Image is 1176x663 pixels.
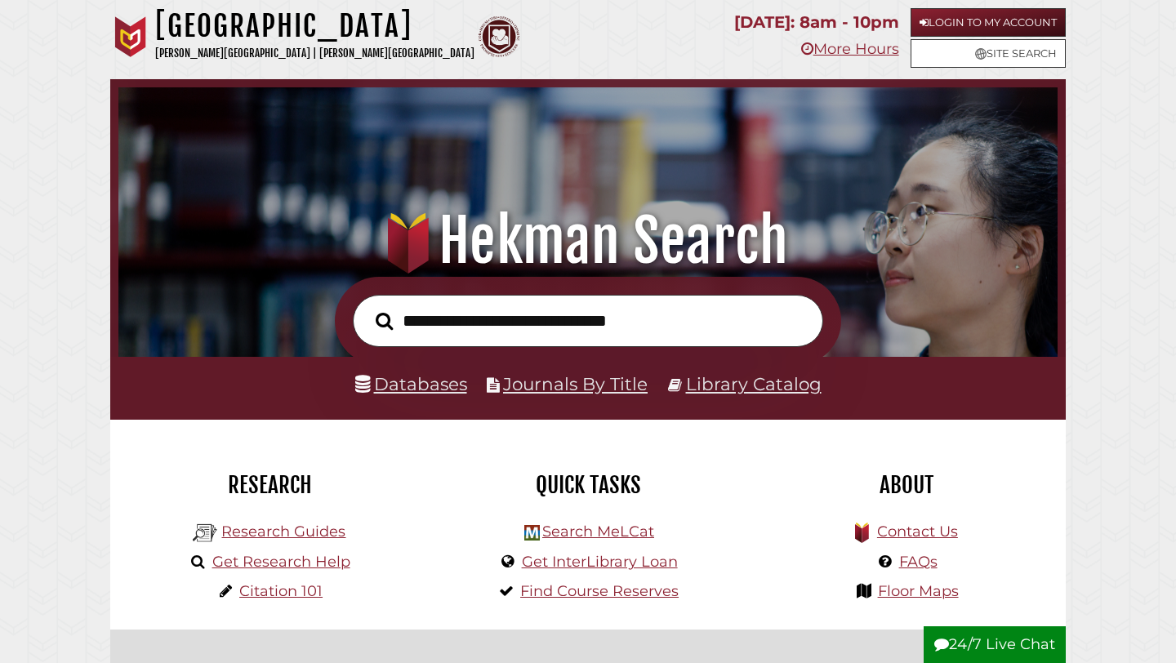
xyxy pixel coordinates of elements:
h2: About [759,471,1053,499]
a: Contact Us [877,523,958,541]
i: Search [376,311,393,330]
img: Calvin Theological Seminary [479,16,519,57]
a: More Hours [801,40,899,58]
a: Research Guides [221,523,345,541]
a: Login to My Account [911,8,1066,37]
a: Find Course Reserves [520,582,679,600]
img: Hekman Library Logo [193,521,217,545]
a: Site Search [911,39,1066,68]
a: Get InterLibrary Loan [522,553,678,571]
h2: Quick Tasks [441,471,735,499]
img: Hekman Library Logo [524,525,540,541]
a: Floor Maps [878,582,959,600]
h2: Research [122,471,416,499]
a: Library Catalog [686,373,822,394]
a: Get Research Help [212,553,350,571]
h1: Hekman Search [136,205,1040,277]
a: FAQs [899,553,938,571]
a: Journals By Title [503,373,648,394]
img: Calvin University [110,16,151,57]
a: Databases [355,373,467,394]
p: [DATE]: 8am - 10pm [734,8,899,37]
button: Search [367,308,401,335]
a: Search MeLCat [542,523,654,541]
p: [PERSON_NAME][GEOGRAPHIC_DATA] | [PERSON_NAME][GEOGRAPHIC_DATA] [155,44,474,63]
h1: [GEOGRAPHIC_DATA] [155,8,474,44]
a: Citation 101 [239,582,323,600]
